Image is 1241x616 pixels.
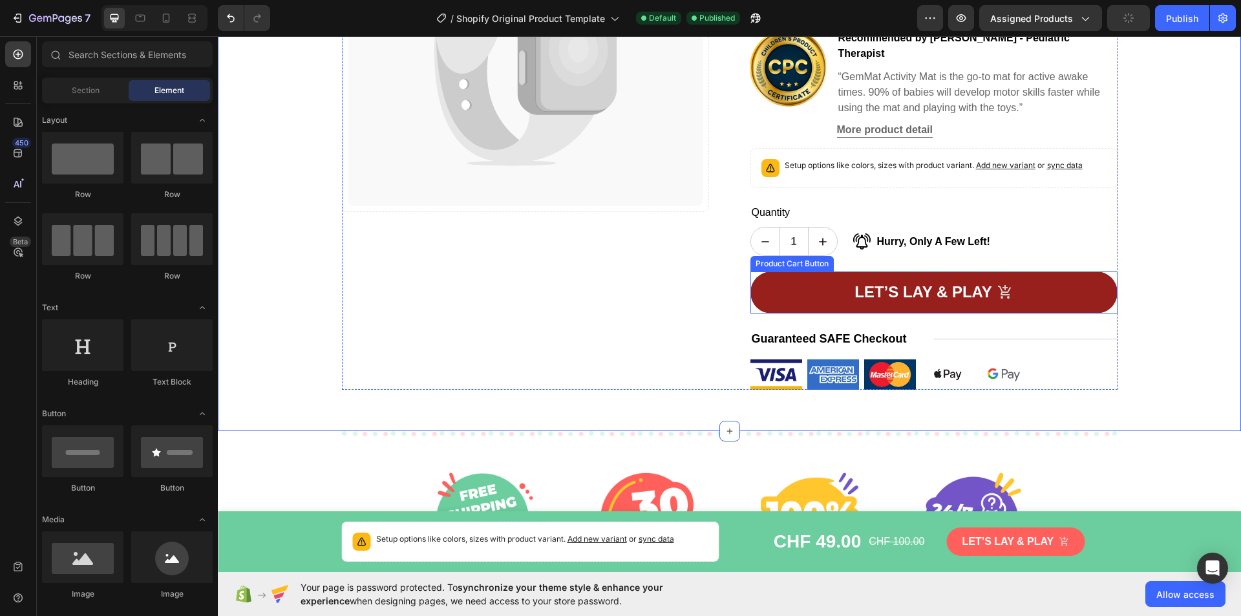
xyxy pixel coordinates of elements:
[218,36,1241,572] iframe: Design area
[42,302,58,313] span: Text
[620,33,898,80] p: “GemMat Activity Mat is the go-to mat for active awake times. 90% of babies will develop motor sk...
[42,408,66,420] span: Button
[567,123,865,136] p: Setup options like colors, sizes with product variant.
[12,138,31,148] div: 450
[456,12,605,25] span: Shopify Original Product Template
[192,403,213,424] span: Toggle open
[42,270,123,282] div: Row
[562,191,591,219] input: quantity
[637,247,774,266] div: Let’s lay & play
[131,189,213,200] div: Row
[619,86,715,101] a: More product detail
[131,270,213,282] div: Row
[1156,588,1214,601] span: Allow access
[42,189,123,200] div: Row
[829,124,865,134] span: sync data
[131,482,213,494] div: Button
[533,167,900,186] div: Quantity
[301,580,714,608] span: Your page is password protected. To when designing pages, we need access to your store password.
[381,436,481,538] img: Alt Image
[192,110,213,131] span: Toggle open
[154,85,184,96] span: Element
[635,197,653,213] img: Alt Image
[42,376,123,388] div: Heading
[421,498,456,507] span: sync data
[42,41,213,67] input: Search Sections & Elements
[218,5,270,31] div: Undo/Redo
[646,323,698,354] img: Alt Image
[533,235,900,277] button: Let’s lay & play
[699,12,735,24] span: Published
[218,436,319,539] img: Alt Image
[192,297,213,318] span: Toggle open
[589,323,641,354] img: Alt Image
[409,498,456,507] span: or
[650,496,708,515] div: CHF 100.00
[72,85,100,96] span: Section
[301,582,663,606] span: synchronize your theme style & enhance your experience
[758,124,818,134] span: Add new variant
[703,323,755,354] img: Alt Image
[1166,12,1198,25] div: Publish
[192,509,213,530] span: Toggle open
[555,491,644,520] div: CHF 49.00
[350,498,409,507] span: Add new variant
[979,5,1102,31] button: Assigned Products
[42,482,123,494] div: Button
[1145,581,1225,607] button: Allow access
[705,436,805,540] img: Alt Image
[535,222,613,233] div: Product Cart Button
[534,294,715,312] p: Guaranteed SAFE Checkout
[818,124,865,134] span: or
[131,588,213,600] div: Image
[760,323,812,354] img: Alt Image
[533,191,562,219] button: decrement
[543,436,643,538] img: Alt Image
[10,237,31,247] div: Beta
[591,191,619,219] button: increment
[5,5,96,31] button: 7
[451,12,454,25] span: /
[533,323,584,354] img: Alt Image
[131,376,213,388] div: Text Block
[42,114,67,126] span: Layout
[649,12,676,24] span: Default
[42,514,65,526] span: Media
[85,10,90,26] p: 7
[745,499,836,511] div: Let’s lay & play
[729,491,867,519] button: Let’s lay & play
[1155,5,1209,31] button: Publish
[990,12,1073,25] span: Assigned Products
[42,588,123,600] div: Image
[1197,553,1228,584] div: Open Intercom Messenger
[659,198,772,213] p: Hurry, Only A Few Left!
